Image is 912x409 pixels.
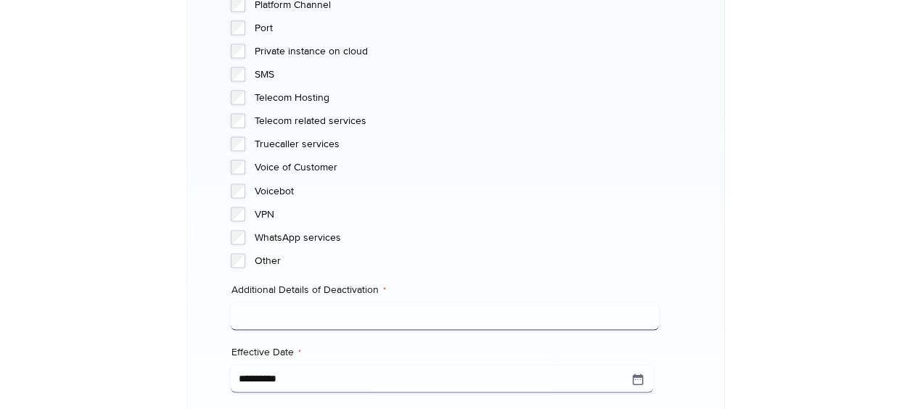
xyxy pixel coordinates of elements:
[254,67,659,82] label: SMS
[254,207,659,222] label: VPN
[254,21,659,36] label: Port
[254,114,659,128] label: Telecom related services
[254,44,659,59] label: Private instance on cloud
[254,137,659,152] label: Truecaller services
[254,160,659,175] label: Voice of Customer
[231,345,659,360] label: Effective Date
[254,184,659,199] label: Voicebot
[254,231,659,245] label: WhatsApp services
[254,91,659,105] label: Telecom Hosting
[231,283,659,297] label: Additional Details of Deactivation
[254,254,659,268] label: Other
